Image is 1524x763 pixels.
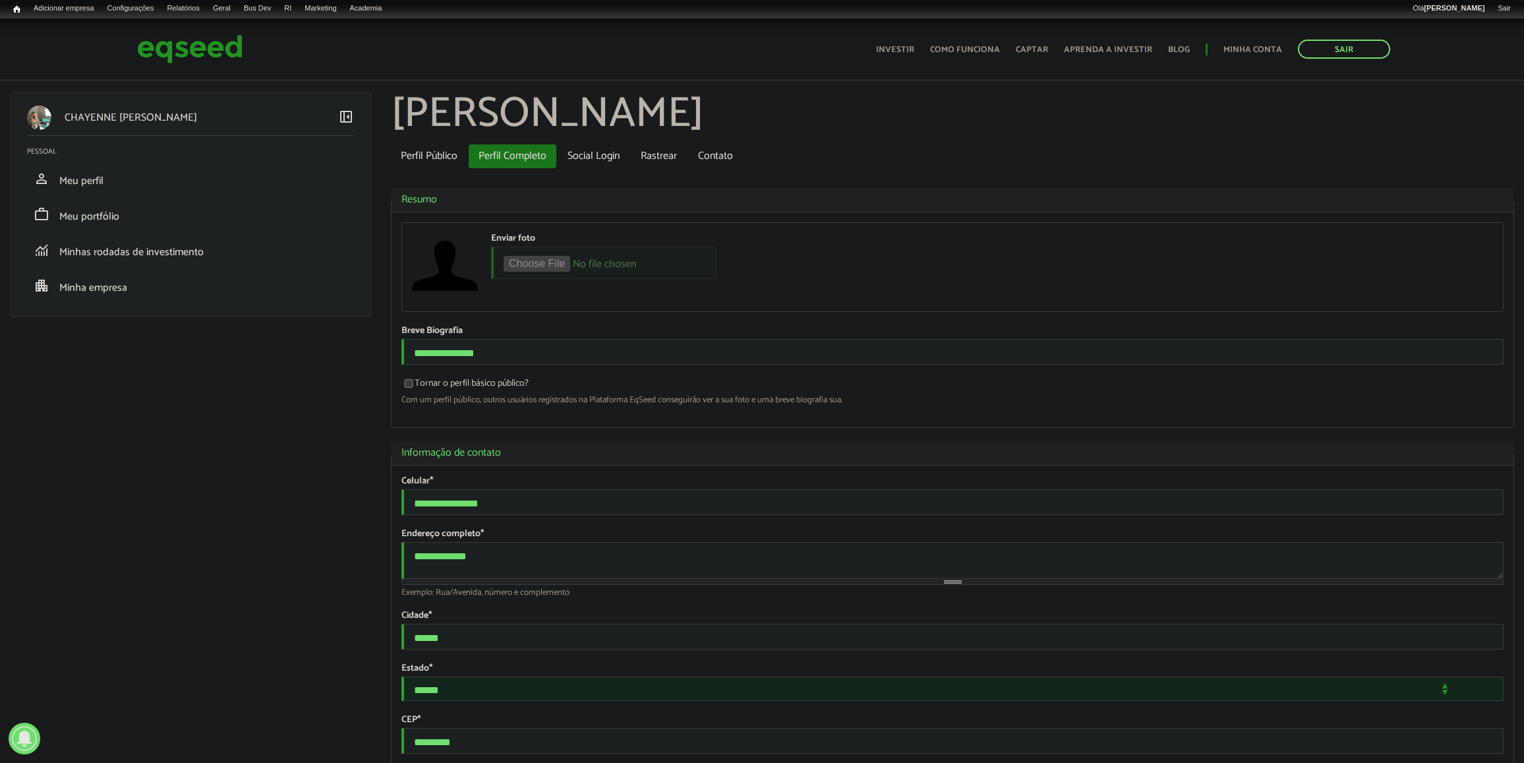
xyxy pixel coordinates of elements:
a: Bus Dev [237,3,278,14]
div: Com um perfil público, outros usuários registrados na Plataforma EqSeed conseguirão ver a sua fot... [401,396,1504,404]
span: work [34,206,49,222]
a: Academia [343,3,389,14]
span: Meu perfil [59,172,103,190]
img: Foto de LEANDRO BORGES [412,233,478,299]
a: Ver perfil do usuário. [412,233,478,299]
a: Colapsar menu [338,109,354,127]
h1: [PERSON_NAME] [391,92,1514,138]
label: Breve Biografia [401,326,463,336]
label: Tornar o perfil básico público? [401,379,529,392]
a: monitoringMinhas rodadas de investimento [27,242,354,258]
label: Cidade [401,611,432,621]
a: apartmentMinha empresa [27,278,354,293]
li: Meu perfil [17,161,364,197]
li: Minha empresa [17,268,364,303]
span: Este campo é obrigatório. [417,712,421,727]
span: Este campo é obrigatório. [430,473,433,489]
strong: [PERSON_NAME] [1424,4,1484,12]
a: Início [7,3,27,16]
span: Este campo é obrigatório. [429,661,432,676]
span: monitoring [34,242,49,258]
div: Exemplo: Rua/Avenida, número e complemento [401,588,1504,597]
a: Resumo [401,195,1504,205]
label: CEP [401,716,421,725]
p: CHAYENNE [PERSON_NAME] [65,111,197,124]
span: Meu portfólio [59,208,119,226]
label: Celular [401,477,433,486]
span: person [34,171,49,187]
span: Minhas rodadas de investimento [59,243,204,261]
a: Perfil Completo [469,144,556,168]
a: Configurações [101,3,161,14]
a: Minha conta [1223,46,1282,54]
a: Sair [1298,40,1390,59]
a: workMeu portfólio [27,206,354,222]
span: Minha empresa [59,279,127,297]
a: Informação de contato [401,448,1504,458]
a: Captar [1016,46,1048,54]
a: Rastrear [631,144,687,168]
span: left_panel_close [338,109,354,125]
label: Endereço completo [401,530,484,539]
a: Como funciona [930,46,1000,54]
a: Olá[PERSON_NAME] [1406,3,1491,14]
span: Este campo é obrigatório. [481,526,484,541]
label: Estado [401,664,432,673]
a: Social Login [558,144,630,168]
input: Tornar o perfil básico público? [397,379,421,388]
a: Blog [1168,46,1190,54]
a: Contato [688,144,743,168]
span: Início [13,5,20,14]
span: Este campo é obrigatório. [428,608,432,623]
a: Sair [1491,3,1517,14]
a: Adicionar empresa [27,3,101,14]
a: personMeu perfil [27,171,354,187]
a: Aprenda a investir [1064,46,1152,54]
h2: Pessoal [27,148,364,156]
a: Perfil Público [391,144,467,168]
li: Minhas rodadas de investimento [17,232,364,268]
a: Relatórios [160,3,206,14]
li: Meu portfólio [17,197,364,232]
a: Investir [876,46,914,54]
img: EqSeed [137,32,243,67]
span: apartment [34,278,49,293]
a: RI [278,3,298,14]
label: Enviar foto [491,234,535,243]
a: Marketing [298,3,343,14]
a: Geral [206,3,237,14]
